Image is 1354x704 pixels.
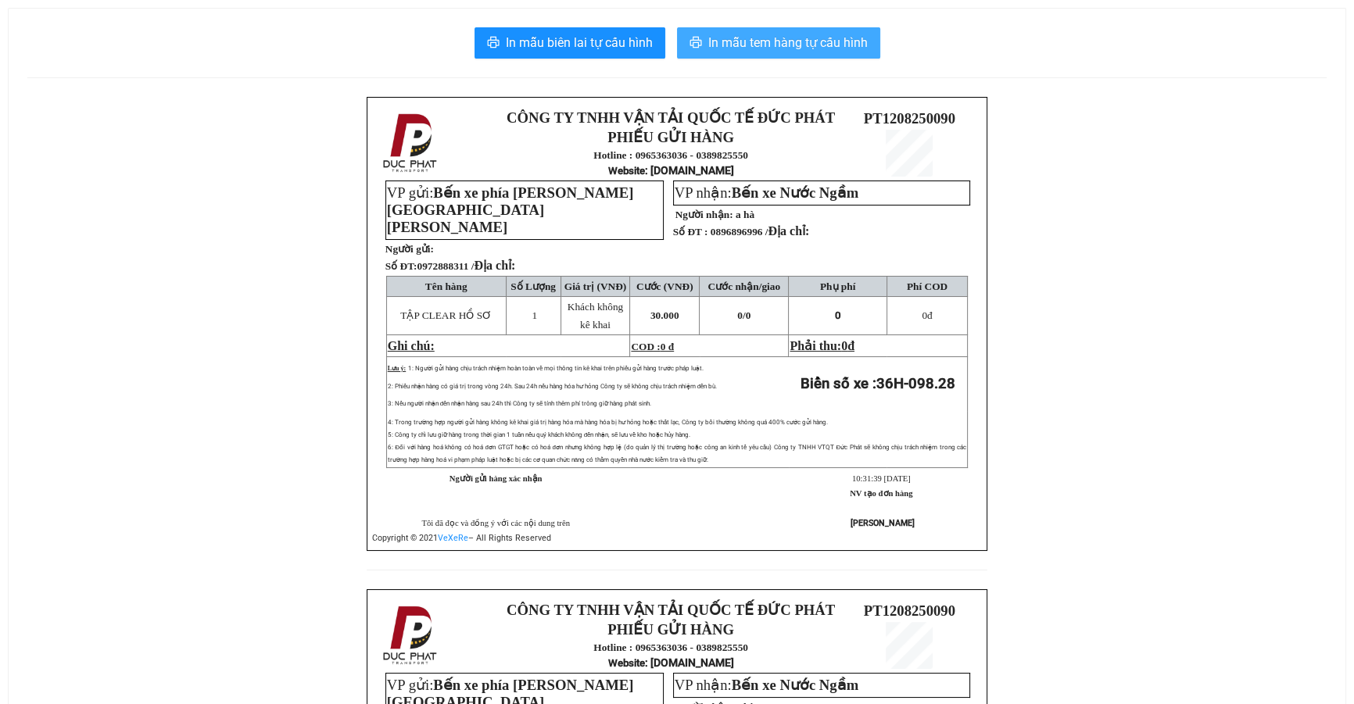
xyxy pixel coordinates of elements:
[768,224,809,238] span: Địa chỉ:
[510,281,556,292] span: Số Lượng
[506,33,653,52] span: In mẫu biên lai tự cấu hình
[421,519,570,527] span: Tôi đã đọc và đồng ý với các nội dung trên
[608,165,645,177] span: Website
[850,489,912,498] strong: NV tạo đơn hàng
[607,129,734,145] strong: PHIẾU GỬI HÀNG
[677,27,880,59] button: printerIn mẫu tem hàng tự cấu hình
[387,184,634,235] span: Bến xe phía [PERSON_NAME][GEOGRAPHIC_DATA][PERSON_NAME]
[876,375,955,392] span: 36H-098.28
[568,301,623,331] span: Khách không kê khai
[385,260,516,272] strong: Số ĐT:
[732,184,859,201] span: Bến xe Nước Ngầm
[852,474,911,483] span: 10:31:39 [DATE]
[690,36,702,51] span: printer
[661,341,674,352] span: 0 đ
[746,309,751,321] span: 0
[608,656,734,669] strong: : [DOMAIN_NAME]
[388,444,967,463] span: 6: Đối với hàng hoá không có hoá đơn GTGT hoặc có hoá đơn nhưng không hợp lệ (do quản lý thị trườ...
[851,518,915,528] strong: [PERSON_NAME]
[487,36,500,51] span: printer
[864,602,955,619] span: PT1208250090
[532,309,537,321] span: 1
[593,641,748,653] strong: Hotline : 0965363036 - 0389825550
[474,259,515,272] span: Địa chỉ:
[631,341,674,352] span: COD :
[864,110,955,127] span: PT1208250090
[841,339,847,352] span: 0
[737,309,750,321] span: 0/
[400,309,492,321] span: TẬP CLEAR HỒ SƠ
[408,365,704,372] span: 1: Người gửi hàng chịu trách nhiệm hoàn toàn về mọi thông tin kê khai trên phiếu gửi hàng trước p...
[425,281,467,292] span: Tên hàng
[675,677,859,693] span: VP nhận:
[922,309,927,321] span: 0
[711,226,810,238] span: 0896896996 /
[801,375,955,392] strong: Biển số xe :
[507,602,835,618] strong: CÔNG TY TNHH VẬN TẢI QUỐC TẾ ĐỨC PHÁT
[475,27,665,59] button: printerIn mẫu biên lai tự cấu hình
[388,339,435,352] span: Ghi chú:
[608,164,734,177] strong: : [DOMAIN_NAME]
[438,533,468,543] a: VeXeRe
[790,339,854,352] span: Phải thu:
[708,33,868,52] span: In mẫu tem hàng tự cấu hình
[736,209,754,220] span: a hà
[593,149,748,161] strong: Hotline : 0965363036 - 0389825550
[636,281,693,292] span: Cước (VNĐ)
[922,309,932,321] span: đ
[388,400,651,407] span: 3: Nếu người nhận đến nhận hàng sau 24h thì Công ty sẽ tính thêm phí trông giữ hàng phát sinh.
[417,260,515,272] span: 0972888311 /
[387,184,634,235] span: VP gửi:
[385,243,434,255] strong: Người gửi:
[673,226,708,238] strong: Số ĐT :
[507,109,835,126] strong: CÔNG TY TNHH VẬN TẢI QUỐC TẾ ĐỨC PHÁT
[907,281,947,292] span: Phí COD
[388,431,690,438] span: 5: Công ty chỉ lưu giữ hàng trong thời gian 1 tuần nếu quý khách không đến nhận, sẽ lưu về kho ho...
[835,309,841,321] span: 0
[388,419,828,426] span: 4: Trong trường hợp người gửi hàng không kê khai giá trị hàng hóa mà hàng hóa bị hư hỏng hoặc thấ...
[650,309,679,321] span: 30.000
[372,533,551,543] span: Copyright © 2021 – All Rights Reserved
[608,657,645,669] span: Website
[675,184,859,201] span: VP nhận:
[564,281,627,292] span: Giá trị (VNĐ)
[607,621,734,638] strong: PHIẾU GỬI HÀNG
[820,281,855,292] span: Phụ phí
[707,281,780,292] span: Cước nhận/giao
[450,474,543,483] strong: Người gửi hàng xác nhận
[378,602,444,668] img: logo
[732,677,859,693] span: Bến xe Nước Ngầm
[388,365,406,372] span: Lưu ý:
[675,209,733,220] strong: Người nhận:
[847,339,854,352] span: đ
[388,383,717,390] span: 2: Phiếu nhận hàng có giá trị trong vòng 24h. Sau 24h nếu hàng hóa hư hỏng Công ty sẽ không chịu ...
[378,110,444,176] img: logo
